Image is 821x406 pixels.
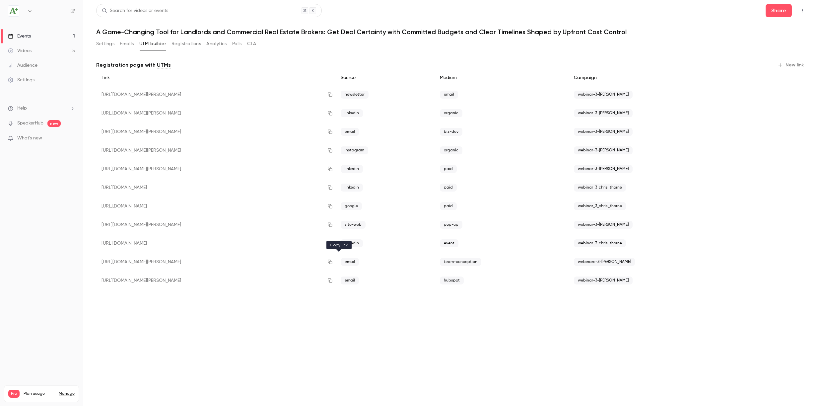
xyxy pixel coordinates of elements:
[574,91,633,99] span: webinar-3-[PERSON_NAME]
[96,70,335,85] div: Link
[574,277,633,284] span: webinar-3-[PERSON_NAME]
[96,141,335,160] div: [URL][DOMAIN_NAME][PERSON_NAME]
[96,178,335,197] div: [URL][DOMAIN_NAME]
[59,391,75,396] a: Manage
[775,60,808,70] button: New link
[574,239,626,247] span: webinar_3_chris_thorne
[17,105,27,112] span: Help
[569,70,753,85] div: Campaign
[574,221,633,229] span: webinar-3-[PERSON_NAME]
[440,184,457,192] span: paid
[24,391,55,396] span: Plan usage
[341,258,359,266] span: email
[96,271,335,290] div: [URL][DOMAIN_NAME][PERSON_NAME]
[232,39,242,49] button: Polls
[440,109,462,117] span: organic
[341,239,363,247] span: linkedin
[8,62,37,69] div: Audience
[206,39,227,49] button: Analytics
[341,277,359,284] span: email
[96,215,335,234] div: [URL][DOMAIN_NAME][PERSON_NAME]
[102,7,168,14] div: Search for videos or events
[440,202,457,210] span: paid
[96,234,335,253] div: [URL][DOMAIN_NAME]
[67,135,75,141] iframe: Noticeable Trigger
[157,61,171,69] a: UTMs
[341,128,359,136] span: email
[8,47,32,54] div: Videos
[335,70,435,85] div: Source
[8,390,20,398] span: Pro
[8,105,75,112] li: help-dropdown-opener
[440,277,464,284] span: hubspot
[96,197,335,215] div: [URL][DOMAIN_NAME]
[435,70,569,85] div: Medium
[8,77,34,83] div: Settings
[440,128,462,136] span: biz-dev
[440,258,481,266] span: team-conception
[120,39,134,49] button: Emails
[440,239,458,247] span: event
[341,165,363,173] span: linkedin
[574,109,633,117] span: webinar-3-[PERSON_NAME]
[574,202,626,210] span: webinar_3_chris_thorne
[96,39,114,49] button: Settings
[341,202,362,210] span: google
[96,61,171,69] p: Registration page with
[574,258,635,266] span: webinare-3-[PERSON_NAME]
[96,28,808,36] h1: A Game-Changing Tool for Landlords and Commercial Real Estate Brokers: Get Deal Certainty with Co...
[96,85,335,104] div: [URL][DOMAIN_NAME][PERSON_NAME]
[96,122,335,141] div: [URL][DOMAIN_NAME][PERSON_NAME]
[247,39,256,49] button: CTA
[96,253,335,271] div: [URL][DOMAIN_NAME][PERSON_NAME]
[341,109,363,117] span: linkedin
[440,91,458,99] span: email
[96,160,335,178] div: [URL][DOMAIN_NAME][PERSON_NAME]
[440,165,457,173] span: paid
[574,165,633,173] span: webinar-3-[PERSON_NAME]
[574,184,626,192] span: webinar_3_chris_thorne
[574,128,633,136] span: webinar-3-[PERSON_NAME]
[341,146,368,154] span: instagram
[17,135,42,142] span: What's new
[171,39,201,49] button: Registrations
[574,146,633,154] span: webinar-3-[PERSON_NAME]
[440,146,462,154] span: organic
[440,221,462,229] span: pop-up
[96,104,335,122] div: [URL][DOMAIN_NAME][PERSON_NAME]
[8,33,31,40] div: Events
[17,120,43,127] a: SpeakerHub
[139,39,166,49] button: UTM builder
[341,221,366,229] span: site-web
[341,184,363,192] span: linkedin
[766,4,792,17] button: Share
[47,120,61,127] span: new
[341,91,369,99] span: newsletter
